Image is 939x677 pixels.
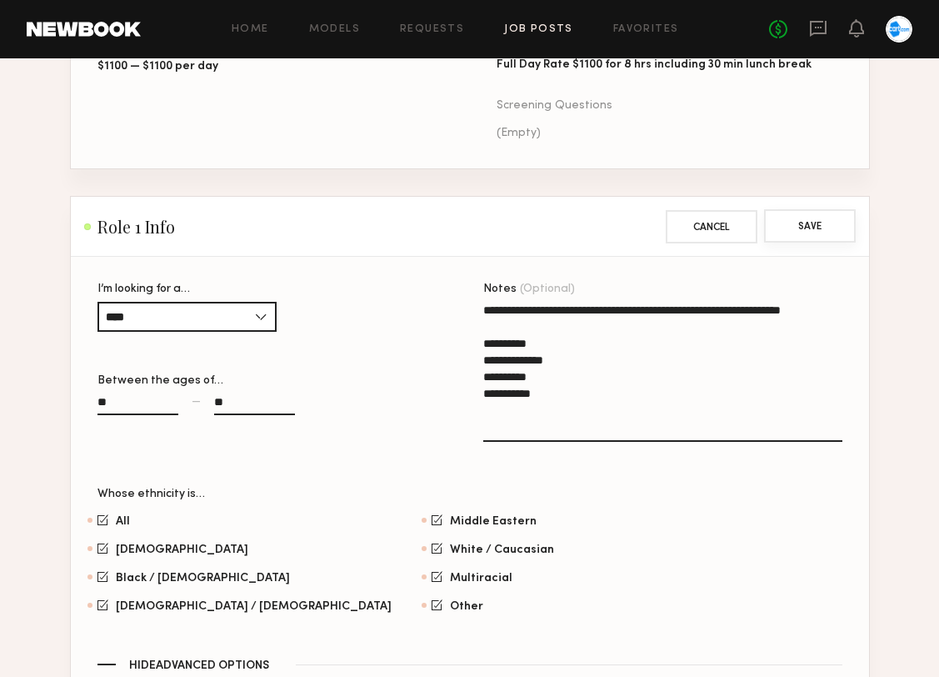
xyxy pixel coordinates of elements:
button: HideAdvanced Options [97,657,842,672]
a: Favorites [613,24,679,35]
div: Whose ethnicity is… [97,489,842,500]
span: Hide Advanced Options [129,660,269,672]
div: $1100 — $1100 per day [97,58,443,75]
span: [DEMOGRAPHIC_DATA] [116,545,248,554]
div: Between the ages of… [97,375,457,387]
div: I’m looking for a… [97,283,277,295]
div: Screening Questions [497,100,842,112]
span: All [116,517,130,525]
a: Home [232,24,269,35]
textarea: Notes(Optional) [483,302,842,442]
div: (Empty) [497,125,842,142]
span: (Optional) [520,283,575,295]
span: Other [450,602,483,610]
a: Requests [400,24,464,35]
button: Save [764,209,856,243]
span: Middle Eastern [450,517,537,525]
span: Multiracial [450,574,512,582]
span: White / Caucasian [450,545,554,554]
h2: Role 1 Info [84,217,175,237]
span: Black / [DEMOGRAPHIC_DATA] [116,574,290,582]
a: Job Posts [504,24,573,35]
div: Notes [483,283,842,295]
a: Models [309,24,360,35]
button: Cancel [666,210,757,243]
span: [DEMOGRAPHIC_DATA] / [DEMOGRAPHIC_DATA] [116,602,392,610]
div: — [192,396,201,408]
